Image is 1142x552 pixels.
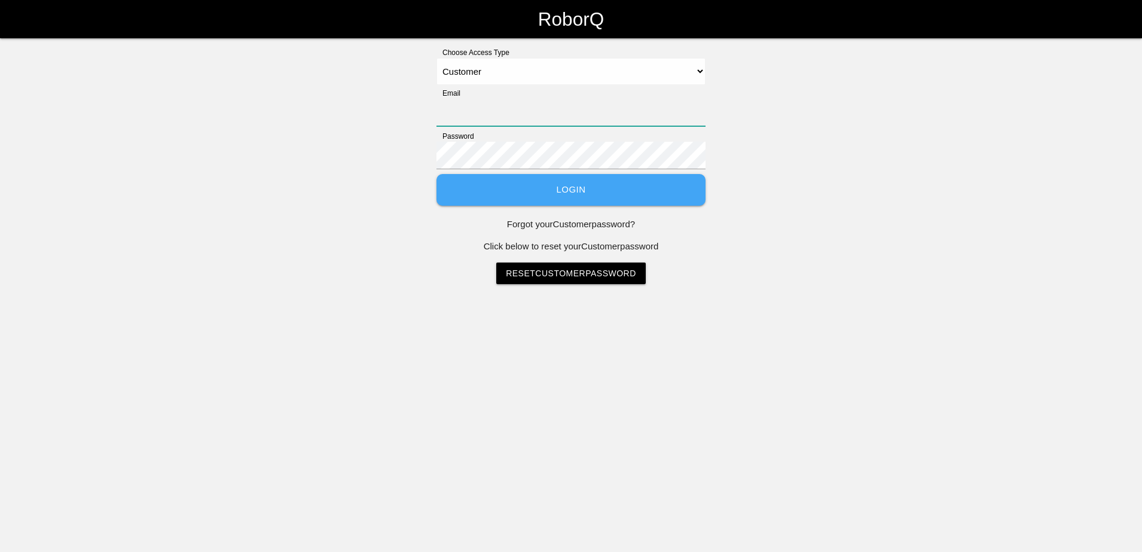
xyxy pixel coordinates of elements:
[496,263,646,284] a: ResetCustomerPassword
[436,240,706,254] p: Click below to reset your Customer password
[436,218,706,231] p: Forgot your Customer password?
[436,47,509,58] label: Choose Access Type
[436,88,460,99] label: Email
[436,174,706,206] button: Login
[436,131,474,142] label: Password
